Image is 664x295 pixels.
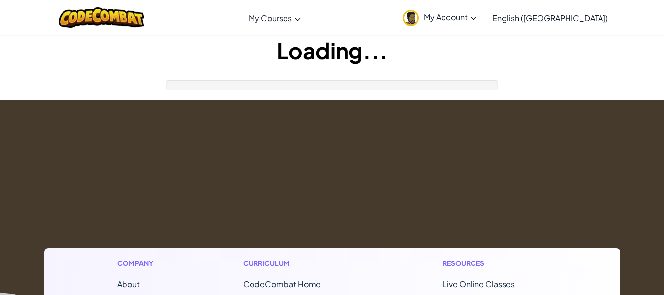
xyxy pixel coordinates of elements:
span: CodeCombat Home [243,279,321,289]
a: My Courses [244,4,306,31]
img: avatar [403,10,419,26]
span: My Courses [249,13,292,23]
a: Live Online Classes [443,279,515,289]
span: My Account [424,12,476,22]
img: CodeCombat logo [59,7,145,28]
h1: Curriculum [243,258,362,268]
h1: Company [117,258,163,268]
a: My Account [398,2,481,33]
h1: Resources [443,258,547,268]
h1: Loading... [0,35,664,66]
a: English ([GEOGRAPHIC_DATA]) [487,4,613,31]
a: About [117,279,140,289]
span: English ([GEOGRAPHIC_DATA]) [492,13,608,23]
